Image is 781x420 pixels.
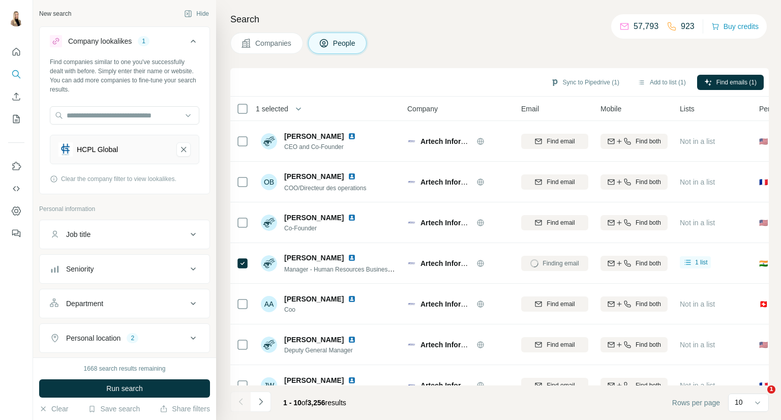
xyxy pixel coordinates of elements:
img: LinkedIn logo [348,214,356,222]
span: Artech Information Systems [420,178,516,186]
span: Not in a list [680,300,715,308]
img: Avatar [261,133,277,149]
span: Not in a list [680,341,715,349]
span: 3,256 [308,399,325,407]
button: Enrich CSV [8,87,24,106]
span: Not in a list [680,178,715,186]
span: 1 - 10 [283,399,302,407]
span: 🇨🇭 [759,299,768,309]
p: 10 [735,397,743,407]
button: Find email [521,337,588,352]
div: 1668 search results remaining [84,364,166,373]
span: of [302,399,308,407]
button: My lists [8,110,24,128]
span: 🇮🇳 [759,258,768,268]
span: Artech Information Systems [420,259,516,267]
span: Co-Founder [284,224,360,233]
div: OB [261,174,277,190]
button: Run search [39,379,210,398]
button: HCPL Global-remove-button [176,142,191,157]
img: LinkedIn logo [348,376,356,384]
p: 57,793 [634,20,658,33]
span: Find both [636,381,661,390]
button: Seniority [40,257,209,281]
img: LinkedIn logo [348,336,356,344]
button: Feedback [8,224,24,243]
button: Search [8,65,24,83]
button: Find both [600,256,668,271]
button: Dashboard [8,202,24,220]
button: Find both [600,378,668,393]
img: Avatar [8,10,24,26]
iframe: Intercom live chat [746,385,771,410]
span: Find both [636,177,661,187]
button: Find both [600,296,668,312]
button: Find both [600,174,668,190]
span: [PERSON_NAME] [284,131,344,141]
img: Logo of Artech Information Systems [407,259,415,267]
span: Find email [547,177,575,187]
span: Artech Information Systems [420,137,516,145]
img: Logo of Artech Information Systems [407,341,415,349]
span: 1 list [695,258,708,267]
span: [PERSON_NAME] [284,375,344,385]
span: [PERSON_NAME] [284,213,344,223]
span: Find both [636,299,661,309]
div: Personal location [66,333,121,343]
button: Job title [40,222,209,247]
div: 2 [127,334,138,343]
span: Rows per page [672,398,720,408]
img: Logo of Artech Information Systems [407,219,415,227]
button: Find email [521,215,588,230]
span: Artech Information Systems [420,341,516,349]
button: Find both [600,134,668,149]
span: Find email [547,218,575,227]
div: Find companies similar to one you've successfully dealt with before. Simply enter their name or w... [50,57,199,94]
div: Company lookalikes [68,36,132,46]
button: Share filters [160,404,210,414]
span: Artech Information Systems [420,381,516,389]
button: Find both [600,215,668,230]
span: [PERSON_NAME] [284,171,344,182]
span: 🇫🇷 [759,177,768,187]
span: Coo [284,305,360,314]
button: Quick start [8,43,24,61]
span: Find email [547,381,575,390]
div: AA [261,296,277,312]
div: HCPL Global [77,144,118,155]
span: Email [521,104,539,114]
span: 🇺🇸 [759,218,768,228]
span: Find email [547,137,575,146]
span: 1 selected [256,104,288,114]
img: HCPL Global-logo [58,142,73,157]
img: Avatar [261,337,277,353]
button: Find email [521,378,588,393]
span: Lists [680,104,695,114]
button: Navigate to next page [251,392,271,412]
span: Mobile [600,104,621,114]
button: Sync to Pipedrive (1) [544,75,626,90]
p: Personal information [39,204,210,214]
span: results [283,399,346,407]
span: Companies [255,38,292,48]
img: Logo of Artech Information Systems [407,381,415,389]
img: Avatar [261,255,277,272]
span: Find email [547,299,575,309]
button: Clear [39,404,68,414]
button: Personal location2 [40,326,209,350]
button: Use Surfe API [8,179,24,198]
span: [PERSON_NAME] [284,335,344,345]
button: Find email [521,134,588,149]
span: Run search [106,383,143,394]
button: Save search [88,404,140,414]
span: Find both [636,259,661,268]
span: 🇺🇸 [759,340,768,350]
button: Use Surfe on LinkedIn [8,157,24,175]
img: Logo of Artech Information Systems [407,178,415,186]
span: Artech Information Systems [420,219,516,227]
span: 🇺🇸 [759,136,768,146]
span: COO/Directeur des operations [284,185,366,192]
span: People [333,38,356,48]
img: LinkedIn logo [348,295,356,303]
span: Company [407,104,438,114]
